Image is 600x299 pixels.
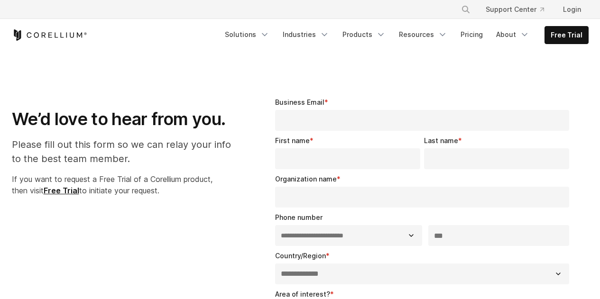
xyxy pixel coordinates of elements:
[12,137,241,166] p: Please fill out this form so we can relay your info to the best team member.
[275,290,330,298] span: Area of interest?
[337,26,391,43] a: Products
[275,213,323,221] span: Phone number
[424,136,458,145] span: Last name
[490,26,535,43] a: About
[545,27,588,44] a: Free Trial
[12,109,241,130] h1: We’d love to hear from you.
[275,98,324,106] span: Business Email
[277,26,335,43] a: Industries
[393,26,453,43] a: Resources
[478,1,552,18] a: Support Center
[219,26,589,44] div: Navigation Menu
[457,1,474,18] button: Search
[12,29,87,41] a: Corellium Home
[12,173,241,196] p: If you want to request a Free Trial of a Corellium product, then visit to initiate your request.
[450,1,589,18] div: Navigation Menu
[44,186,79,195] a: Free Trial
[275,175,337,183] span: Organization name
[275,136,310,145] span: First name
[455,26,489,43] a: Pricing
[219,26,275,43] a: Solutions
[555,1,589,18] a: Login
[275,252,326,260] span: Country/Region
